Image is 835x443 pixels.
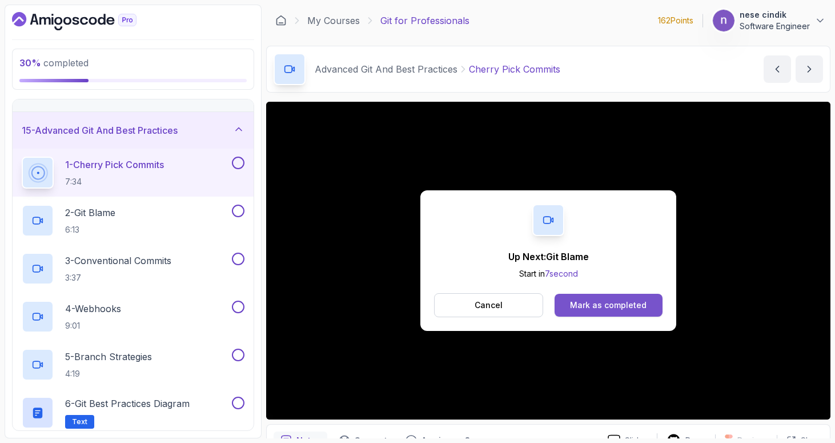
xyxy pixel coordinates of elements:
[22,123,178,137] h3: 15 - Advanced Git And Best Practices
[22,205,244,237] button: 2-Git Blame6:13
[508,268,589,280] p: Start in
[315,62,457,76] p: Advanced Git And Best Practices
[13,112,254,149] button: 15-Advanced Git And Best Practices
[65,320,121,332] p: 9:01
[508,250,589,264] p: Up Next: Git Blame
[72,417,87,426] span: Text
[469,62,560,76] p: Cherry Pick Commits
[475,300,503,311] p: Cancel
[19,57,89,69] span: completed
[65,176,164,187] p: 7:34
[65,302,121,316] p: 4 - Webhooks
[65,206,115,219] p: 2 - Git Blame
[65,272,171,284] p: 3:37
[65,254,171,268] p: 3 - Conventional Commits
[740,21,810,32] p: Software Engineer
[307,14,360,27] a: My Courses
[380,14,469,27] p: Git for Professionals
[22,253,244,285] button: 3-Conventional Commits3:37
[19,57,41,69] span: 30 %
[545,269,578,278] span: 7 second
[555,294,663,317] button: Mark as completed
[12,12,163,30] a: Dashboard
[266,102,830,420] iframe: 1 - Cherry Pick Commits
[796,55,823,83] button: next content
[275,15,287,26] a: Dashboard
[65,368,152,380] p: 4:19
[22,349,244,381] button: 5-Branch Strategies4:19
[658,15,693,26] p: 162 Points
[65,224,115,236] p: 6:13
[740,9,810,21] p: nese cindik
[434,293,543,317] button: Cancel
[22,157,244,189] button: 1-Cherry Pick Commits7:34
[22,301,244,333] button: 4-Webhooks9:01
[65,397,190,410] p: 6 - Git Best Practices Diagram
[65,158,164,171] p: 1 - Cherry Pick Commits
[22,397,244,429] button: 6-Git Best Practices DiagramText
[65,350,152,364] p: 5 - Branch Strategies
[570,300,647,311] div: Mark as completed
[712,9,826,32] button: user profile imagenese cindikSoftware Engineer
[713,10,734,31] img: user profile image
[764,55,791,83] button: previous content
